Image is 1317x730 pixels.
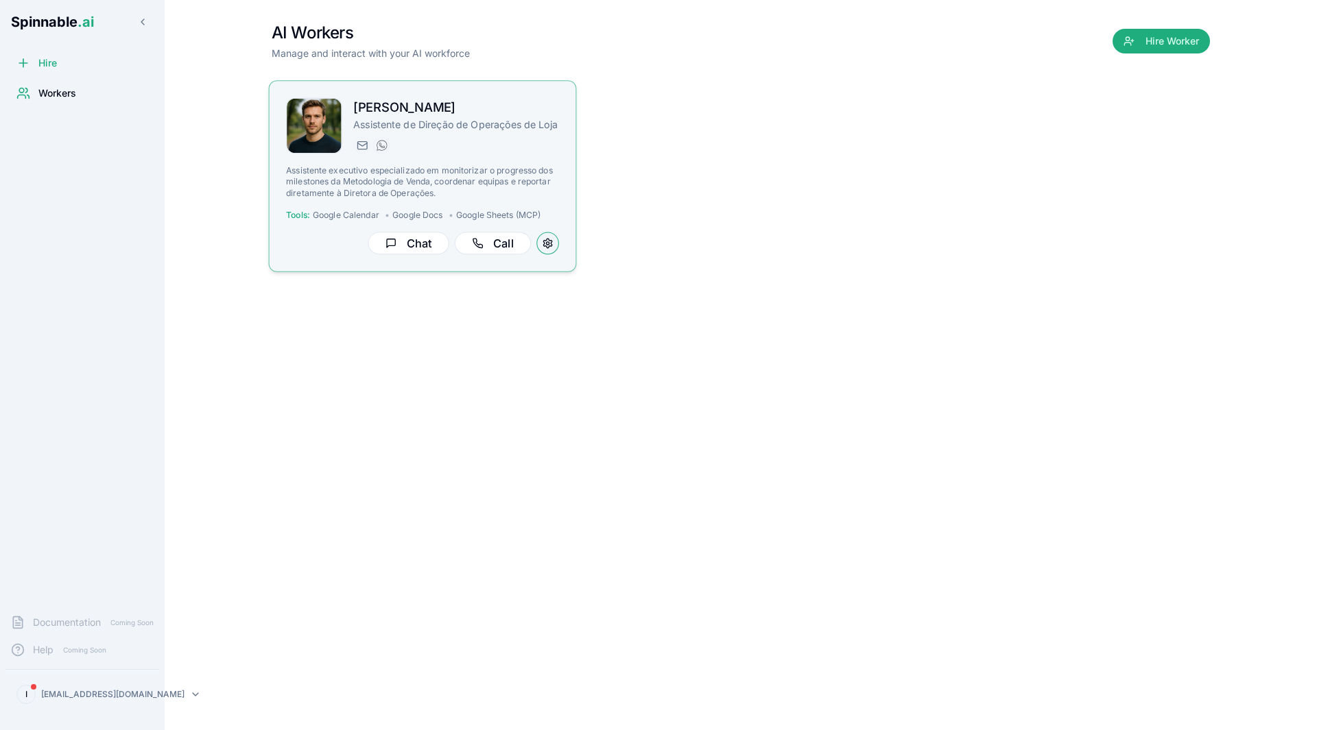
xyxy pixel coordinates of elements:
span: I [25,689,27,700]
p: Assistente de Direção de Operações de Loja [353,117,559,131]
span: .ai [78,14,94,30]
span: • [449,210,453,221]
span: Spinnable [11,14,94,30]
button: I[EMAIL_ADDRESS][DOMAIN_NAME] [11,681,154,708]
h2: [PERSON_NAME] [353,98,559,118]
span: Google Docs [392,210,442,221]
p: [EMAIL_ADDRESS][DOMAIN_NAME] [41,689,185,700]
p: Assistente executivo especializado em monitorizar o progresso dos milestones da Metodologia de Ve... [286,165,559,199]
button: Send email to bartolomeu.bonaparte@getspinnable.ai [353,137,370,154]
span: Coming Soon [106,616,158,629]
p: Manage and interact with your AI workforce [272,47,470,60]
button: Hire Worker [1113,29,1210,53]
span: Tools: [286,210,310,221]
span: Google Calendar [313,210,379,221]
img: WhatsApp [377,140,388,151]
span: Documentation [33,616,101,629]
span: Help [33,643,54,657]
img: Henrik Eiríksdóttir [287,99,342,154]
button: Call [455,232,531,255]
span: Google Sheets (MCP) [456,210,541,221]
button: Chat [368,232,449,255]
button: WhatsApp [373,137,390,154]
span: Workers [38,86,76,100]
span: • [385,210,390,221]
a: Hire Worker [1113,36,1210,49]
h1: AI Workers [272,22,470,44]
span: Coming Soon [59,644,110,657]
span: Hire [38,56,57,70]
